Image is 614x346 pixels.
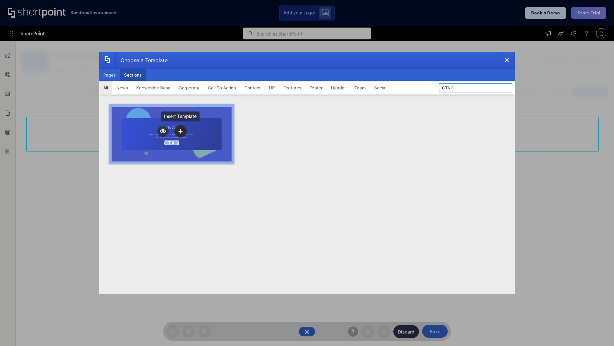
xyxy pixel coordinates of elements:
[164,140,179,146] div: CTA 3
[350,81,370,94] button: Team
[112,81,132,94] button: News
[305,81,327,94] button: Footer
[175,81,204,94] button: Corporate
[370,81,390,94] button: Social
[115,52,168,68] div: Choose a Template
[99,69,120,81] button: Pages
[99,81,112,94] button: All
[439,83,512,93] input: Search
[99,52,515,294] div: template selector
[132,81,175,94] button: Knowledge Base
[279,81,305,94] button: Features
[240,81,265,94] button: Contact
[327,81,350,94] button: Header
[120,69,146,81] button: Sections
[265,81,279,94] button: HR
[204,81,240,94] button: Call To Action
[582,315,614,346] iframe: Chat Widget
